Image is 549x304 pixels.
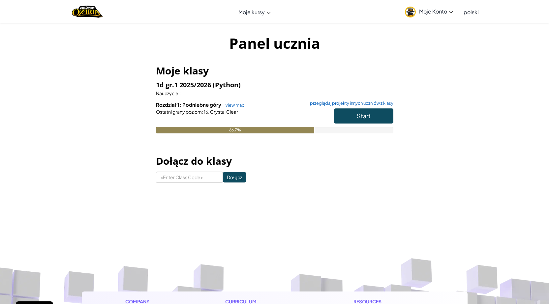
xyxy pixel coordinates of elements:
[156,101,222,108] span: Rozdział 1: Podniebne góry
[238,9,265,15] span: Moje kursy
[156,33,393,53] h1: Panel ucznia
[72,5,103,18] img: Home
[357,112,371,120] span: Start
[307,101,393,105] a: przeglądaj projekty innych uczniów z klasy
[419,8,453,15] span: Moje Konto
[209,109,238,115] span: Crystal Clear
[402,1,456,22] a: Moje Konto
[156,90,179,96] span: Nauczyciel
[72,5,103,18] a: Ozaria by CodeCombat logo
[222,102,245,108] a: view map
[460,3,482,21] a: polski
[156,172,223,183] input: <Enter Class Code>
[156,80,213,89] span: 1d gr.1 2025/2026
[235,3,274,21] a: Moje kursy
[405,7,416,17] img: avatar
[213,80,241,89] span: (Python)
[156,109,202,115] span: Ostatni grany poziom
[203,109,209,115] span: 16.
[156,127,314,133] div: 66.7%
[202,109,203,115] span: :
[179,90,181,96] span: :
[464,9,479,15] span: polski
[223,172,246,182] input: Dołącz
[156,63,393,78] h3: Moje klasy
[334,108,393,124] button: Start
[156,153,393,168] h3: Dołącz do klasy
